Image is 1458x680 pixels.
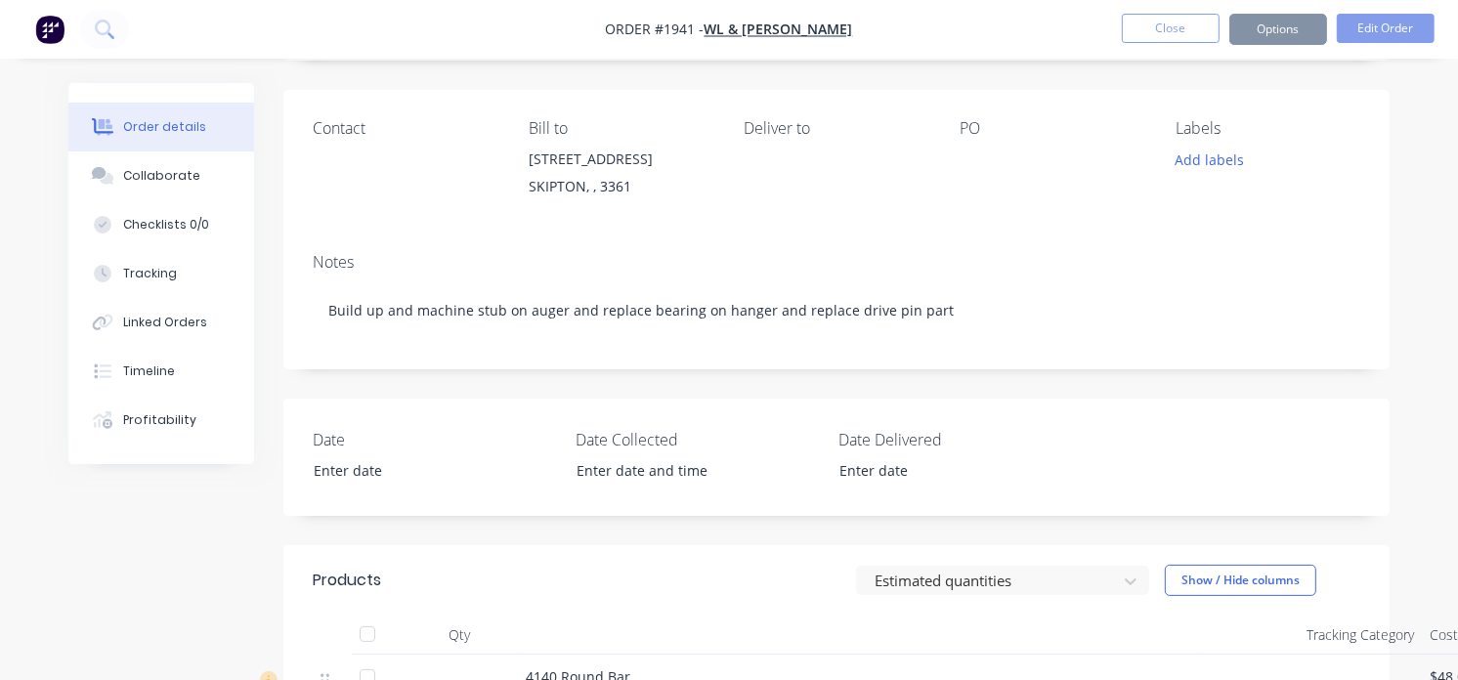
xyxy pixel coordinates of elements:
button: Tracking [68,249,254,298]
button: Show / Hide columns [1165,565,1316,596]
span: Order #1941 - [606,21,705,39]
button: Linked Orders [68,298,254,347]
div: Profitability [123,411,196,429]
input: Enter date [300,456,543,486]
button: Collaborate [68,151,254,200]
div: PO [960,119,1144,138]
button: Checklists 0/0 [68,200,254,249]
div: Timeline [123,362,175,380]
label: Date Delivered [838,428,1083,451]
div: [STREET_ADDRESS] [529,146,713,173]
img: Factory [35,15,64,44]
label: Date Collected [576,428,820,451]
div: Checklists 0/0 [123,216,209,234]
div: [STREET_ADDRESS]SKIPTON, , 3361 [529,146,713,208]
div: Labels [1176,119,1360,138]
button: Edit Order [1337,14,1435,43]
div: Contact [313,119,497,138]
div: Order details [123,118,206,136]
button: Add labels [1165,146,1255,172]
input: Enter date and time [563,456,806,486]
button: Close [1122,14,1220,43]
div: Collaborate [123,167,200,185]
button: Options [1229,14,1327,45]
div: Bill to [529,119,713,138]
button: Profitability [68,396,254,445]
div: Qty [401,616,518,655]
label: Date [313,428,557,451]
div: Build up and machine stub on auger and replace bearing on hanger and replace drive pin part [313,280,1360,340]
div: Notes [313,253,1360,272]
div: Products [313,569,381,592]
div: Linked Orders [123,314,207,331]
button: Timeline [68,347,254,396]
div: Deliver to [745,119,929,138]
div: SKIPTON, , 3361 [529,173,713,200]
a: WL & [PERSON_NAME] [705,21,853,39]
div: Tracking Category [1202,616,1422,655]
button: Order details [68,103,254,151]
div: Tracking [123,265,177,282]
input: Enter date [826,456,1069,486]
